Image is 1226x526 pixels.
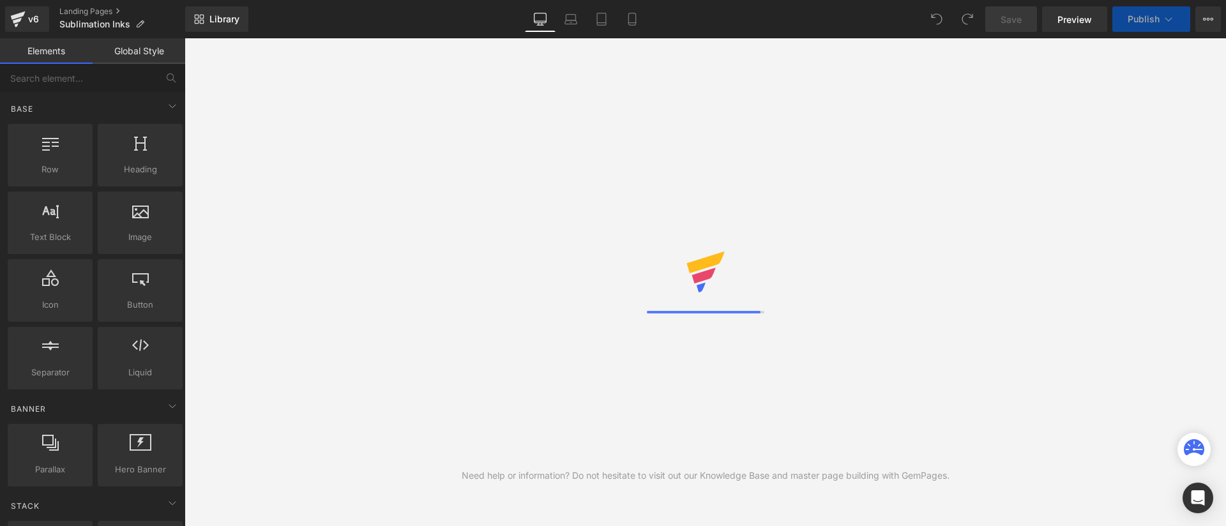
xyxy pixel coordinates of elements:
span: Parallax [11,463,89,476]
span: Liquid [102,366,179,379]
span: Image [102,230,179,244]
button: Publish [1112,6,1190,32]
span: Icon [11,298,89,312]
button: More [1195,6,1221,32]
div: Need help or information? Do not hesitate to visit out our Knowledge Base and master page buildin... [462,469,950,483]
span: Text Block [11,230,89,244]
span: Publish [1128,14,1160,24]
span: Library [209,13,239,25]
div: Open Intercom Messenger [1183,483,1213,513]
a: New Library [185,6,248,32]
button: Redo [955,6,980,32]
div: v6 [26,11,42,27]
span: Separator [11,366,89,379]
span: Save [1001,13,1022,26]
a: v6 [5,6,49,32]
button: Undo [924,6,950,32]
span: Preview [1057,13,1092,26]
a: Mobile [617,6,647,32]
span: Hero Banner [102,463,179,476]
a: Preview [1042,6,1107,32]
span: Sublimation Inks [59,19,130,29]
span: Banner [10,403,47,415]
span: Base [10,103,34,115]
a: Landing Pages [59,6,185,17]
span: Heading [102,163,179,176]
span: Button [102,298,179,312]
a: Laptop [556,6,586,32]
span: Stack [10,500,41,512]
a: Desktop [525,6,556,32]
span: Row [11,163,89,176]
a: Global Style [93,38,185,64]
a: Tablet [586,6,617,32]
